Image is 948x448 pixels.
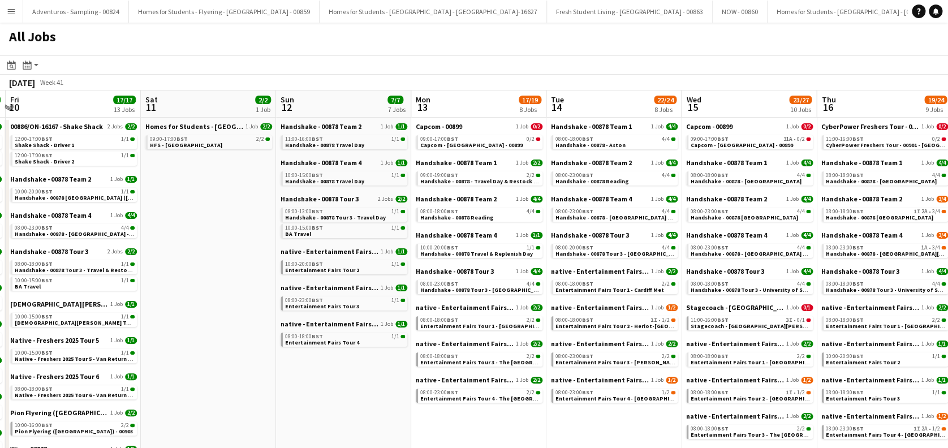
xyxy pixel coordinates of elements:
[9,77,35,88] div: [DATE]
[37,78,66,87] span: Week 41
[713,1,768,23] button: NOW - 00860
[320,1,547,23] button: Homes for Students - [GEOGRAPHIC_DATA] - [GEOGRAPHIC_DATA]-16627
[23,1,129,23] button: Adventuros - Sampling - 00824
[129,1,320,23] button: Homes for Students - Flyering - [GEOGRAPHIC_DATA] - 00859
[547,1,713,23] button: Fresh Student Living - [GEOGRAPHIC_DATA] - 00863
